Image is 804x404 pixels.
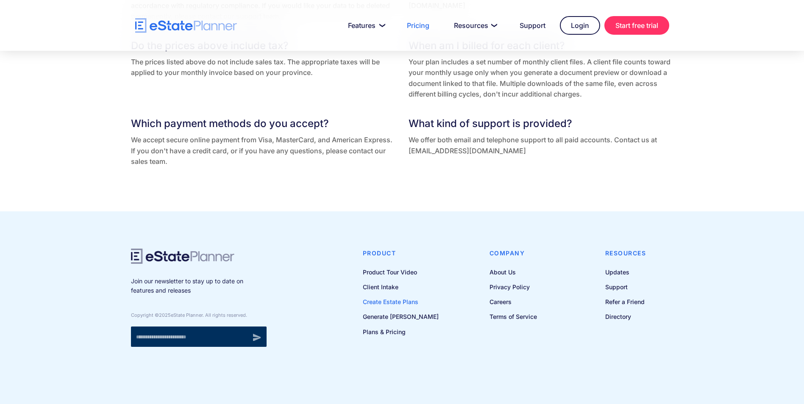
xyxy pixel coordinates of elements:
a: Generate [PERSON_NAME] [363,311,439,322]
a: Features [338,17,392,34]
a: Product Tour Video [363,267,439,277]
a: Start free trial [604,16,669,35]
h4: Company [490,249,537,258]
p: We accept secure online payment from Visa, MasterCard, and American Express. If you don't have a ... [131,135,396,167]
form: Newsletter signup [131,327,267,347]
h3: Which payment methods do you accept? [131,116,396,131]
a: Support [605,282,646,292]
p: We offer both email and telephone support to all paid accounts. Contact us at [EMAIL_ADDRESS][DOM... [409,135,673,156]
a: Support [509,17,556,34]
a: Plans & Pricing [363,327,439,337]
p: The prices listed above do not include sales tax. The appropriate taxes will be applied to your m... [131,57,396,78]
a: Login [560,16,600,35]
a: Refer a Friend [605,296,646,307]
a: Pricing [397,17,440,34]
p: Your plan includes a set number of monthly client files. A client file counts toward your monthly... [409,57,673,100]
h4: Resources [605,249,646,258]
a: Create Estate Plans [363,296,439,307]
a: Terms of Service [490,311,537,322]
p: Join our newsletter to stay up to date on features and releases [131,277,267,296]
a: Updates [605,267,646,277]
h4: Product [363,249,439,258]
span: 2025 [159,312,171,318]
a: About Us [490,267,537,277]
a: home [135,18,237,33]
a: Client Intake [363,282,439,292]
a: Careers [490,296,537,307]
a: Directory [605,311,646,322]
h3: What kind of support is provided? [409,116,673,131]
a: Resources [444,17,505,34]
a: Privacy Policy [490,282,537,292]
div: Copyright © eState Planner. All rights reserved. [131,312,267,318]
